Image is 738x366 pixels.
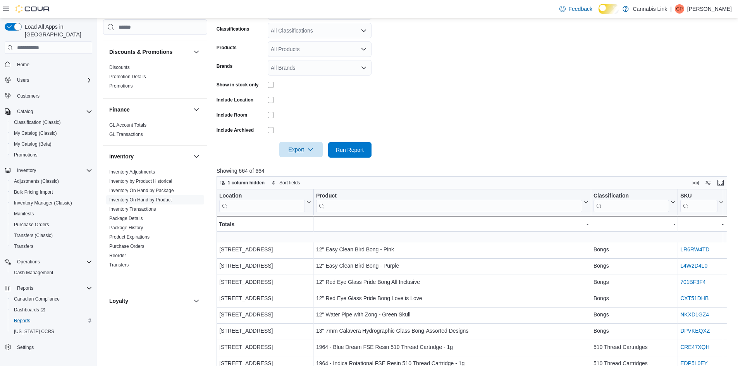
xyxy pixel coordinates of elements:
button: Cash Management [8,267,95,278]
a: GL Transactions [109,132,143,137]
div: 12" Water Pipe with Zong - Green Skull [316,310,588,319]
a: Discounts [109,65,130,70]
a: GL Account Totals [109,122,146,128]
span: Transfers (Classic) [11,231,92,240]
span: Catalog [17,108,33,115]
span: Purchase Orders [109,243,145,249]
h3: Inventory [109,153,134,160]
span: Inventory Manager (Classic) [11,198,92,208]
button: Classification [593,192,675,212]
label: Include Location [217,97,253,103]
span: Adjustments (Classic) [14,178,59,184]
button: Discounts & Promotions [109,48,190,56]
span: Users [14,76,92,85]
button: Finance [109,106,190,113]
a: 701BF3F4 [680,279,705,285]
span: Home [14,59,92,69]
a: Reports [11,316,33,325]
span: CP [676,4,683,14]
span: [US_STATE] CCRS [14,328,54,335]
button: Product [316,192,588,212]
div: 12" Easy Clean Bird Bong - Pink [316,245,588,254]
a: Transfers [11,242,36,251]
a: Home [14,60,33,69]
button: Inventory [2,165,95,176]
span: Run Report [336,146,364,154]
label: Include Room [217,112,247,118]
h3: Discounts & Promotions [109,48,172,56]
a: Inventory Manager (Classic) [11,198,75,208]
label: Brands [217,63,232,69]
button: Run Report [328,142,372,158]
span: Users [17,77,29,83]
a: Package History [109,225,143,230]
a: NKXD1GZ4 [680,311,709,318]
a: Inventory Transactions [109,206,156,212]
div: Bongs [593,261,675,270]
span: Inventory On Hand by Package [109,187,174,194]
span: Promotion Details [109,74,146,80]
a: Inventory Adjustments [109,169,155,175]
a: Purchase Orders [11,220,52,229]
button: Loyalty [109,297,190,305]
a: Cash Management [11,268,56,277]
button: Users [2,75,95,86]
div: Bongs [593,310,675,319]
span: Purchase Orders [11,220,92,229]
label: Show in stock only [217,82,259,88]
span: Home [17,62,29,68]
span: Inventory Manager (Classic) [14,200,72,206]
div: Bongs [593,245,675,254]
a: L4W2D4L0 [680,263,707,269]
input: Dark Mode [599,4,619,14]
a: Manifests [11,209,37,218]
label: Classifications [217,26,249,32]
button: Manifests [8,208,95,219]
span: My Catalog (Classic) [14,130,57,136]
span: Reports [14,284,92,293]
span: Manifests [14,211,34,217]
span: Catalog [14,107,92,116]
button: Reports [14,284,36,293]
span: My Catalog (Beta) [14,141,52,147]
span: Promotions [109,83,133,89]
div: [STREET_ADDRESS] [219,294,311,303]
span: Transfers (Classic) [14,232,53,239]
p: | [670,4,672,14]
span: Discounts [109,64,130,70]
span: Inventory by Product Historical [109,178,172,184]
button: My Catalog (Beta) [8,139,95,149]
a: Package Details [109,216,143,221]
button: Inventory [192,152,201,161]
span: Sort fields [279,180,300,186]
div: Finance [103,120,207,145]
a: DPVKEQXZ [680,328,710,334]
span: Reports [17,285,33,291]
span: Bulk Pricing Import [14,189,53,195]
p: Showing 664 of 664 [217,167,733,175]
span: Transfers [14,243,33,249]
span: Classification (Classic) [14,119,61,125]
div: 12" Red Eye Glass Pride Bong All Inclusive [316,277,588,287]
button: Sort fields [268,178,303,187]
a: Inventory On Hand by Product [109,197,172,203]
span: Inventory [14,166,92,175]
div: Bongs [593,294,675,303]
a: Classification (Classic) [11,118,64,127]
div: SKU URL [680,192,717,212]
button: Adjustments (Classic) [8,176,95,187]
button: Transfers (Classic) [8,230,95,241]
a: Promotion Details [109,74,146,79]
button: Finance [192,105,201,114]
p: Cannabis Link [633,4,667,14]
span: My Catalog (Classic) [11,129,92,138]
button: Inventory Manager (Classic) [8,198,95,208]
button: Reports [8,315,95,326]
span: Product Expirations [109,234,150,240]
div: [STREET_ADDRESS] [219,277,311,287]
span: Feedback [569,5,592,13]
button: Operations [14,257,43,266]
span: Washington CCRS [11,327,92,336]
